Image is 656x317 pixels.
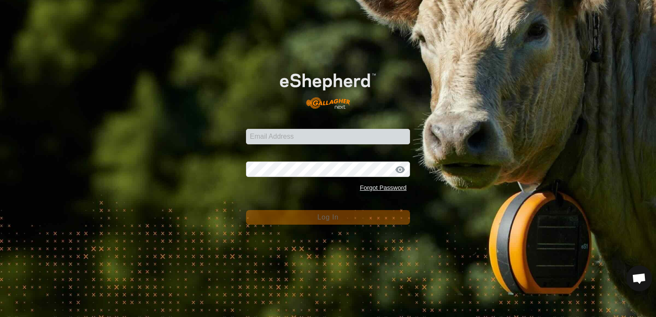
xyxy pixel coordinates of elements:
button: Log In [246,210,410,225]
span: Log In [317,213,338,221]
a: Forgot Password [360,184,407,191]
div: Open chat [626,265,652,291]
img: E-shepherd Logo [262,60,394,116]
input: Email Address [246,129,410,144]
